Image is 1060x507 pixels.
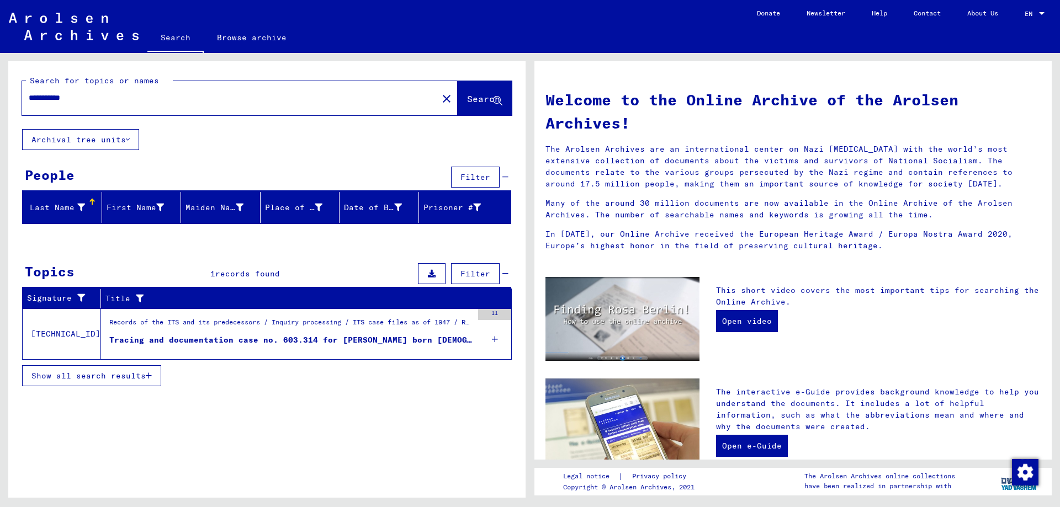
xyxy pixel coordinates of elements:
[107,199,181,216] div: First Name
[423,202,481,214] div: Prisoner #
[1011,458,1038,485] div: Zustimmung ändern
[545,88,1041,135] h1: Welcome to the Online Archive of the Arolsen Archives!
[716,310,778,332] a: Open video
[215,269,280,279] span: records found
[27,199,102,216] div: Last Name
[105,293,484,305] div: Title
[804,471,955,481] p: The Arolsen Archives online collections
[204,24,300,51] a: Browse archive
[563,471,699,482] div: |
[460,269,490,279] span: Filter
[1012,459,1038,485] img: Zustimmung ändern
[22,365,161,386] button: Show all search results
[261,192,340,223] mat-header-cell: Place of Birth
[27,290,100,307] div: Signature
[31,371,146,381] span: Show all search results
[545,143,1041,190] p: The Arolsen Archives are an international center on Nazi [MEDICAL_DATA] with the world’s most ext...
[1025,9,1032,18] mat-select-trigger: EN
[102,192,182,223] mat-header-cell: First Name
[344,202,402,214] div: Date of Birth
[265,199,340,216] div: Place of Birth
[22,129,139,150] button: Archival tree units
[716,285,1041,308] p: This short video covers the most important tips for searching the Online Archive.
[23,308,101,359] td: [TECHNICAL_ID]
[623,471,699,482] a: Privacy policy
[185,202,243,214] div: Maiden Name
[25,165,75,185] div: People
[27,292,87,304] div: Signature
[423,199,498,216] div: Prisoner #
[9,13,139,40] img: Arolsen_neg.svg
[109,317,473,333] div: Records of the ITS and its predecessors / Inquiry processing / ITS case files as of 1947 / Reposi...
[181,192,261,223] mat-header-cell: Maiden Name
[563,471,618,482] a: Legal notice
[147,24,204,53] a: Search
[563,482,699,492] p: Copyright © Arolsen Archives, 2021
[340,192,419,223] mat-header-cell: Date of Birth
[109,334,473,346] div: Tracing and documentation case no. 603.314 for [PERSON_NAME] born [DEMOGRAPHIC_DATA]
[105,290,498,307] div: Title
[999,467,1040,495] img: yv_logo.png
[467,93,500,104] span: Search
[451,263,500,284] button: Filter
[545,228,1041,252] p: In [DATE], our Online Archive received the European Heritage Award / Europa Nostra Award 2020, Eu...
[458,81,512,115] button: Search
[27,202,85,214] div: Last Name
[30,76,159,86] mat-label: Search for topics or names
[716,386,1041,433] p: The interactive e-Guide provides background knowledge to help you understand the documents. It in...
[25,261,75,281] div: Topics
[210,269,215,279] span: 1
[545,198,1041,221] p: Many of the around 30 million documents are now available in the Online Archive of the Arolsen Ar...
[545,277,699,361] img: video.jpg
[460,172,490,182] span: Filter
[23,192,102,223] mat-header-cell: Last Name
[804,481,955,491] p: have been realized in partnership with
[344,199,418,216] div: Date of Birth
[478,309,511,320] div: 11
[107,202,165,214] div: First Name
[451,167,500,188] button: Filter
[185,199,260,216] div: Maiden Name
[419,192,511,223] mat-header-cell: Prisoner #
[436,87,458,109] button: Clear
[545,378,699,481] img: eguide.jpg
[265,202,323,214] div: Place of Birth
[716,435,788,457] a: Open e-Guide
[440,92,453,105] mat-icon: close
